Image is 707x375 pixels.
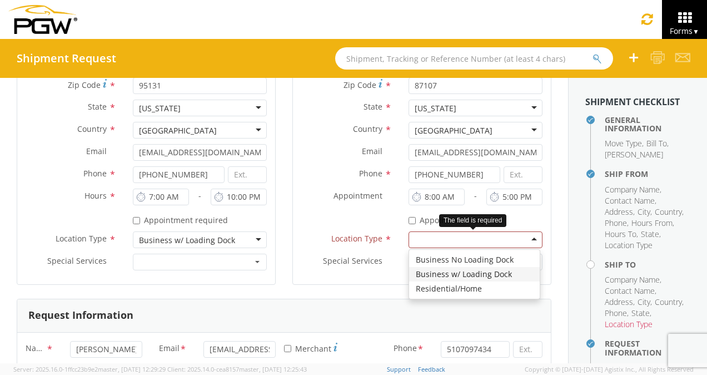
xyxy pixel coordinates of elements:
[646,138,669,149] li: ,
[409,282,540,296] div: Residential/Home
[605,170,690,178] h4: Ship From
[605,285,656,297] li: ,
[605,260,690,269] h4: Ship To
[68,80,101,90] span: Zip Code
[693,27,699,36] span: ▼
[653,362,675,373] span: Phone
[17,52,116,65] h4: Shipment Request
[605,308,629,319] li: ,
[77,124,107,134] span: Country
[159,343,180,356] span: Email
[670,26,699,36] span: Forms
[605,297,633,307] span: Address
[605,206,635,218] li: ,
[631,218,673,228] span: Hours From
[605,195,656,206] li: ,
[631,308,650,318] span: State
[439,214,506,227] div: The field is required
[88,101,107,112] span: State
[646,138,667,149] span: Bill To
[26,343,46,356] span: Name
[56,233,107,244] span: Location Type
[362,146,382,156] span: Email
[605,184,660,195] span: Company Name
[139,235,235,246] div: Business w/ Loading Dock
[504,166,542,183] input: Ext.
[605,308,627,318] span: Phone
[28,310,133,321] h3: Request Information
[284,341,337,354] label: Merchant
[418,365,445,373] a: Feedback
[83,168,107,179] span: Phone
[605,319,653,329] span: Location Type
[630,362,650,373] li: ,
[638,297,650,307] span: City
[284,345,291,352] input: Merchant
[409,267,540,282] div: Business w/ Loading Dock
[8,5,77,34] img: pgw-form-logo-1aaa8060b1cc70fad034.png
[415,103,456,114] div: [US_STATE]
[86,146,107,156] span: Email
[655,206,682,217] span: Country
[409,253,540,267] div: Business No Loading Dock
[605,339,690,357] h4: Request Information
[605,138,642,149] span: Move Type
[409,213,506,226] label: Appointment required
[198,190,201,201] span: -
[605,274,661,285] li: ,
[655,206,684,218] li: ,
[409,217,416,224] input: Appointment required
[364,101,382,112] span: State
[331,233,382,244] span: Location Type
[353,124,382,134] span: Country
[605,229,638,240] li: ,
[605,184,661,195] li: ,
[387,365,411,373] a: Support
[333,190,382,201] span: Appointment
[139,103,181,114] div: [US_STATE]
[638,206,650,217] span: City
[415,125,492,136] div: [GEOGRAPHIC_DATA]
[605,218,629,229] li: ,
[525,365,694,374] span: Copyright © [DATE]-[DATE] Agistix Inc., All Rights Reserved
[605,138,644,149] li: ,
[474,190,477,201] span: -
[605,297,635,308] li: ,
[605,362,627,373] li: ,
[630,362,648,373] span: Email
[343,80,376,90] span: Zip Code
[98,365,166,373] span: master, [DATE] 12:29:29
[655,297,684,308] li: ,
[394,343,417,356] span: Phone
[605,362,625,373] span: Name
[605,240,653,250] span: Location Type
[335,47,613,70] input: Shipment, Tracking or Reference Number (at least 4 chars)
[228,166,267,183] input: Ext.
[167,365,307,373] span: Client: 2025.14.0-cea8157
[239,365,307,373] span: master, [DATE] 12:25:43
[605,116,690,133] h4: General Information
[84,190,107,201] span: Hours
[631,308,651,319] li: ,
[605,149,663,160] span: [PERSON_NAME]
[323,255,382,266] span: Special Services
[605,285,655,296] span: Contact Name
[605,218,627,228] span: Phone
[605,229,636,239] span: Hours To
[641,229,661,240] li: ,
[513,341,542,358] input: Ext.
[605,195,655,206] span: Contact Name
[655,297,682,307] span: Country
[359,168,382,179] span: Phone
[638,297,652,308] li: ,
[653,362,676,373] li: ,
[631,218,674,229] li: ,
[47,255,107,266] span: Special Services
[605,274,660,285] span: Company Name
[638,206,652,218] li: ,
[133,217,140,224] input: Appointment required
[139,125,217,136] div: [GEOGRAPHIC_DATA]
[641,229,659,239] span: State
[585,96,680,108] strong: Shipment Checklist
[605,206,633,217] span: Address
